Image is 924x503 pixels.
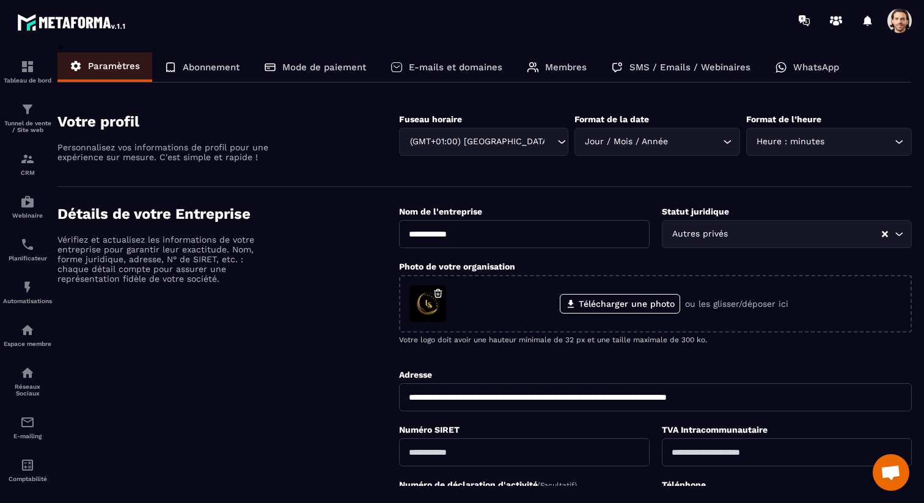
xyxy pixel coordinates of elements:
[3,142,52,185] a: formationformationCRM
[3,383,52,397] p: Réseaux Sociaux
[88,61,140,72] p: Paramètres
[670,227,731,241] span: Autres privés
[746,114,821,124] label: Format de l’heure
[3,169,52,176] p: CRM
[746,128,912,156] div: Search for option
[574,114,649,124] label: Format de la date
[3,340,52,347] p: Espace membre
[793,62,839,73] p: WhatsApp
[685,299,788,309] p: ou les glisser/déposer ici
[20,415,35,430] img: email
[20,280,35,295] img: automations
[3,120,52,133] p: Tunnel de vente / Site web
[20,458,35,472] img: accountant
[399,114,462,124] label: Fuseau horaire
[399,480,577,490] label: Numéro de déclaration d'activité
[3,228,52,271] a: schedulerschedulerPlanificateur
[662,207,729,216] label: Statut juridique
[183,62,240,73] p: Abonnement
[3,212,52,219] p: Webinaire
[20,152,35,166] img: formation
[20,237,35,252] img: scheduler
[545,62,587,73] p: Membres
[662,220,912,248] div: Search for option
[560,294,680,314] label: Télécharger une photo
[671,135,720,149] input: Search for option
[731,227,881,241] input: Search for option
[20,365,35,380] img: social-network
[3,356,52,406] a: social-networksocial-networkRéseaux Sociaux
[3,298,52,304] p: Automatisations
[538,481,577,490] span: (Facultatif)
[3,406,52,449] a: emailemailE-mailing
[3,255,52,262] p: Planificateur
[3,93,52,142] a: formationformationTunnel de vente / Site web
[399,128,568,156] div: Search for option
[3,271,52,314] a: automationsautomationsAutomatisations
[399,425,460,435] label: Numéro SIRET
[873,454,909,491] a: Ouvrir le chat
[57,142,271,162] p: Personnalisez vos informations de profil pour une expérience sur mesure. C'est simple et rapide !
[20,102,35,117] img: formation
[282,62,366,73] p: Mode de paiement
[399,262,515,271] label: Photo de votre organisation
[3,50,52,93] a: formationformationTableau de bord
[399,370,432,380] label: Adresse
[754,135,827,149] span: Heure : minutes
[3,185,52,228] a: automationsautomationsWebinaire
[574,128,740,156] div: Search for option
[827,135,892,149] input: Search for option
[57,235,271,284] p: Vérifiez et actualisez les informations de votre entreprise pour garantir leur exactitude. Nom, f...
[20,194,35,209] img: automations
[545,135,554,149] input: Search for option
[629,62,750,73] p: SMS / Emails / Webinaires
[3,77,52,84] p: Tableau de bord
[662,425,768,435] label: TVA Intracommunautaire
[17,11,127,33] img: logo
[57,113,399,130] h4: Votre profil
[20,323,35,337] img: automations
[399,336,912,344] p: Votre logo doit avoir une hauteur minimale de 32 px et une taille maximale de 300 ko.
[882,230,888,239] button: Clear Selected
[3,433,52,439] p: E-mailing
[20,59,35,74] img: formation
[57,205,399,222] h4: Détails de votre Entreprise
[662,480,706,490] label: Téléphone
[3,475,52,482] p: Comptabilité
[3,314,52,356] a: automationsautomationsEspace membre
[582,135,671,149] span: Jour / Mois / Année
[3,449,52,491] a: accountantaccountantComptabilité
[409,62,502,73] p: E-mails et domaines
[407,135,545,149] span: (GMT+01:00) [GEOGRAPHIC_DATA]
[399,207,482,216] label: Nom de l'entreprise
